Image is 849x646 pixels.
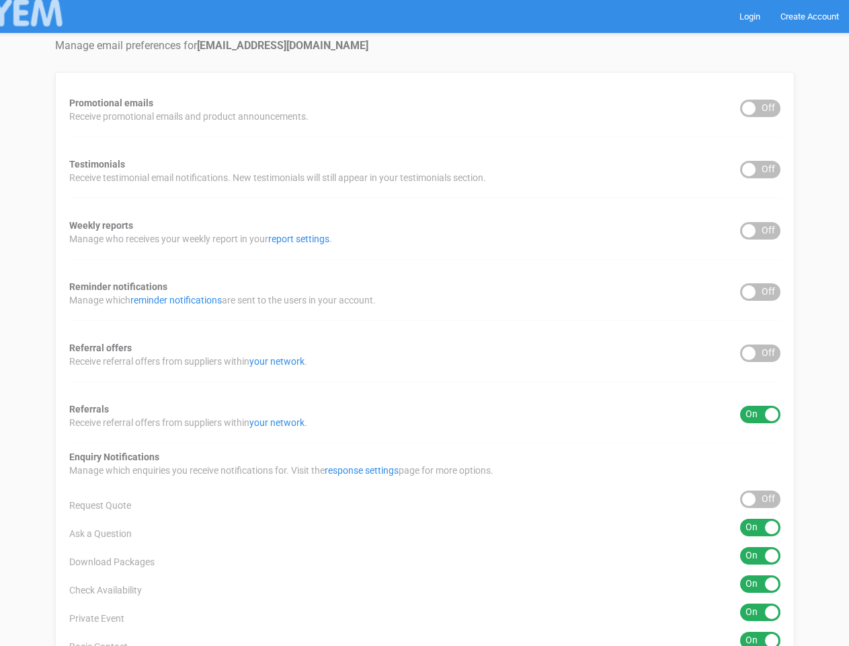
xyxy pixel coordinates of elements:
[69,220,133,231] strong: Weekly reports
[249,356,305,367] a: your network
[249,417,305,428] a: your network
[69,232,332,246] span: Manage who receives your weekly report in your .
[69,343,132,353] strong: Referral offers
[130,295,222,306] a: reminder notifications
[69,281,167,292] strong: Reminder notifications
[69,416,307,429] span: Receive referral offers from suppliers within .
[197,39,368,52] strong: [EMAIL_ADDRESS][DOMAIN_NAME]
[69,110,309,123] span: Receive promotional emails and product announcements.
[325,465,399,476] a: response settings
[55,40,795,52] h4: Manage email preferences for
[69,171,486,184] span: Receive testimonial email notifications. New testimonials will still appear in your testimonials ...
[69,499,131,512] span: Request Quote
[69,452,159,462] strong: Enquiry Notifications
[69,355,307,368] span: Receive referral offers from suppliers within .
[69,159,125,170] strong: Testimonials
[69,612,124,625] span: Private Event
[69,464,493,477] span: Manage which enquiries you receive notifications for. Visit the page for more options.
[69,293,376,307] span: Manage which are sent to the users in your account.
[268,234,329,244] a: report settings
[69,527,132,540] span: Ask a Question
[69,404,109,415] strong: Referrals
[69,98,153,108] strong: Promotional emails
[69,583,142,597] span: Check Availability
[69,555,155,569] span: Download Packages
